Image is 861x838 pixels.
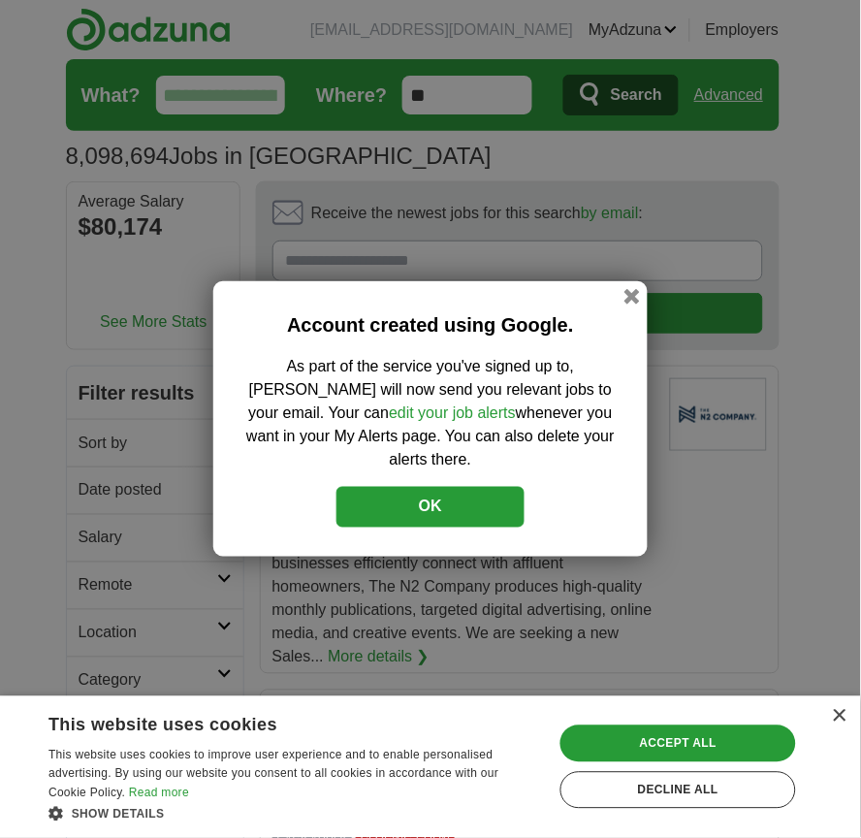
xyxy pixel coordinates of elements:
a: Read more, opens a new window [129,787,189,800]
div: This website uses cookies [48,708,491,737]
span: This website uses cookies to improve user experience and to enable personalised advertising. By u... [48,749,498,801]
a: edit your job alerts [389,404,516,421]
div: Close [832,710,846,725]
h2: Account created using Google. [242,310,619,339]
div: Show details [48,804,539,823]
span: Show details [72,808,165,822]
button: OK [336,487,525,528]
div: Accept all [560,725,796,762]
div: Decline all [560,772,796,809]
p: As part of the service you've signed up to, [PERSON_NAME] will now send you relevant jobs to your... [242,355,619,471]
